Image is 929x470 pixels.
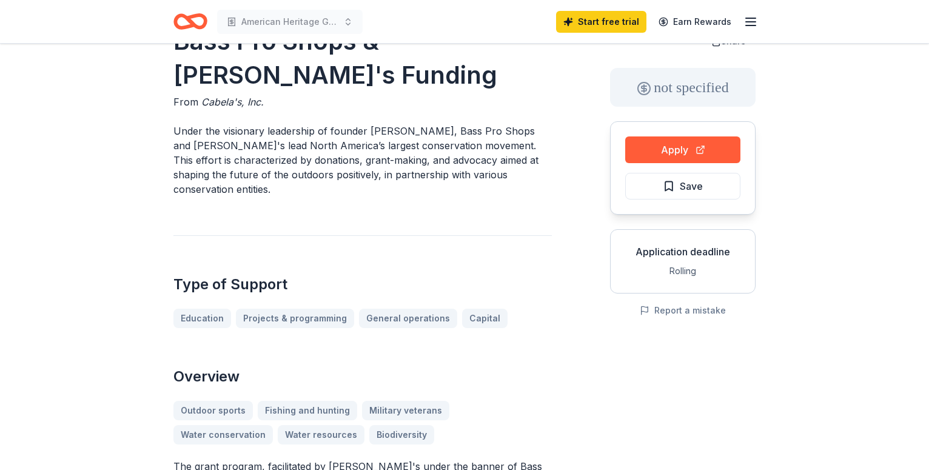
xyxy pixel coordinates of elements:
span: Cabela's, Inc. [201,96,264,108]
h1: Bass Pro Shops & [PERSON_NAME]'s Funding [173,24,552,92]
a: General operations [359,309,457,328]
div: Application deadline [620,244,745,259]
a: Earn Rewards [651,11,739,33]
a: Capital [462,309,508,328]
h2: Type of Support [173,275,552,294]
p: Under the visionary leadership of founder [PERSON_NAME], Bass Pro Shops and [PERSON_NAME]'s lead ... [173,124,552,196]
button: Apply [625,136,740,163]
a: Projects & programming [236,309,354,328]
button: American Heritage Girls/ Trail Life [GEOGRAPHIC_DATA] [217,10,363,34]
div: Rolling [620,264,745,278]
button: Report a mistake [640,303,726,318]
div: not specified [610,68,756,107]
a: Home [173,7,207,36]
h2: Overview [173,367,552,386]
a: Start free trial [556,11,646,33]
div: From [173,95,552,109]
span: American Heritage Girls/ Trail Life [GEOGRAPHIC_DATA] [241,15,338,29]
span: Save [680,178,703,194]
button: Save [625,173,740,200]
a: Education [173,309,231,328]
